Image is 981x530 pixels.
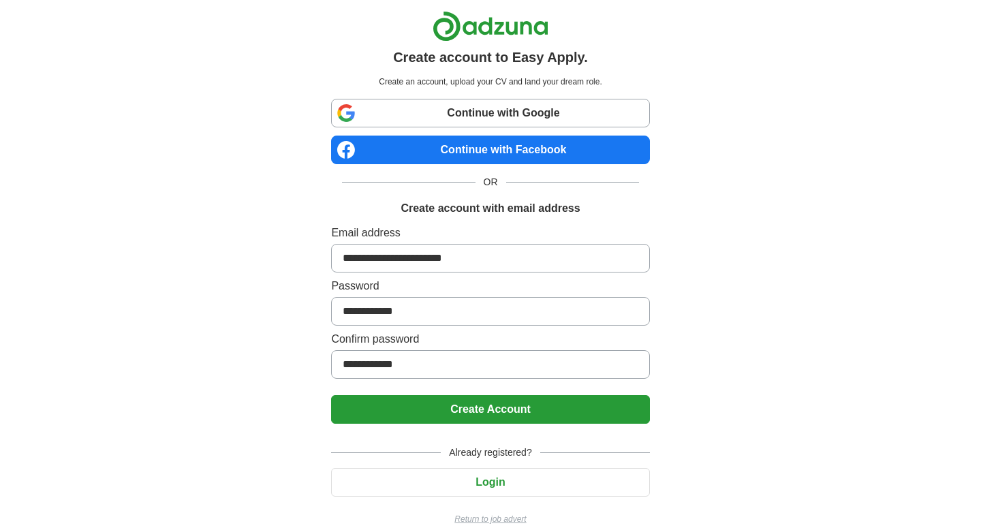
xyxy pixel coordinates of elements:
[331,395,649,424] button: Create Account
[331,99,649,127] a: Continue with Google
[331,468,649,497] button: Login
[331,513,649,525] a: Return to job advert
[441,446,540,460] span: Already registered?
[331,136,649,164] a: Continue with Facebook
[334,76,647,88] p: Create an account, upload your CV and land your dream role.
[331,476,649,488] a: Login
[331,331,649,347] label: Confirm password
[401,200,580,217] h1: Create account with email address
[433,11,548,42] img: Adzuna logo
[393,47,588,67] h1: Create account to Easy Apply.
[331,278,649,294] label: Password
[476,175,506,189] span: OR
[331,225,649,241] label: Email address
